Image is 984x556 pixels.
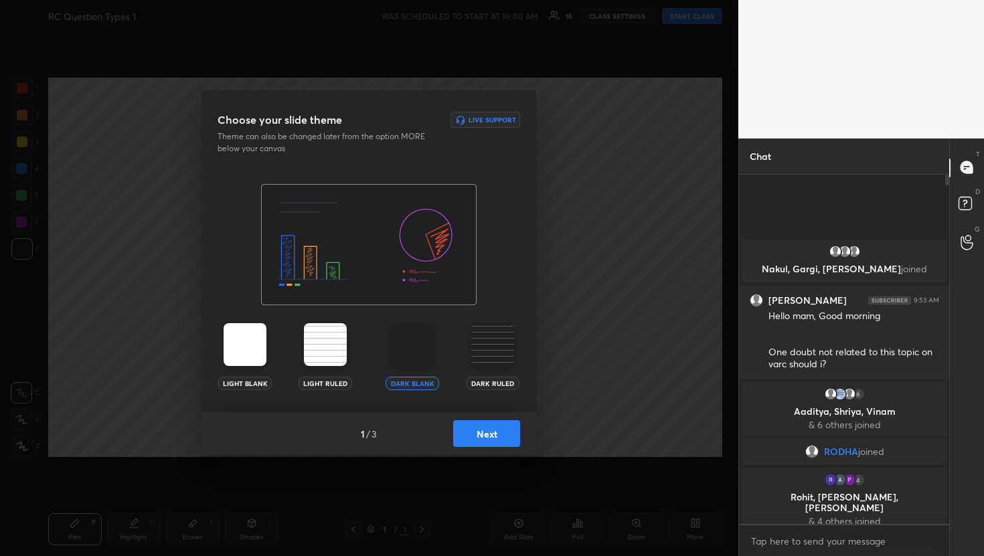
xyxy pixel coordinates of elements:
div: Light Blank [218,377,272,390]
img: thumbnail.jpg [823,473,837,486]
img: darkThemeBanner.f801bae7.svg [261,184,477,306]
p: G [975,224,980,234]
img: default.png [828,245,841,258]
div: Dark Blank [386,377,439,390]
span: joined [857,446,884,457]
img: default.png [837,245,851,258]
h6: Live Support [469,116,516,123]
div: Dark Ruled [466,377,519,390]
button: Next [453,420,520,447]
img: 4P8fHbbgJtejmAAAAAElFTkSuQmCC [868,296,911,304]
h4: 1 [361,427,365,441]
img: thumbnail.jpg [833,473,846,486]
img: lightTheme.5bb83c5b.svg [224,323,266,366]
h3: Choose your slide theme [218,112,342,128]
p: Rohit, [PERSON_NAME], [PERSON_NAME] [750,492,938,513]
img: thumbnail.jpg [833,387,846,401]
p: Aaditya, Shriya, Vinam [750,406,938,417]
img: lightRuledTheme.002cd57a.svg [304,323,347,366]
img: darkTheme.aa1caeba.svg [391,323,434,366]
p: Theme can also be changed later from the option MORE below your canvas [218,130,434,155]
p: & 4 others joined [750,516,938,527]
img: default.png [805,445,818,458]
span: joined [901,262,927,275]
img: thumbnail.jpg [842,473,855,486]
p: Nakul, Gargi, [PERSON_NAME] [750,264,938,274]
div: grid [739,237,950,524]
img: darkRuledTheme.359fb5fd.svg [471,323,514,366]
img: default.png [750,294,762,306]
div: Hello mam, Good morning One doubt not related to this topic on varc should i? [768,310,939,371]
img: default.png [823,387,837,401]
h4: 3 [372,427,377,441]
div: Light Ruled [299,377,352,390]
p: T [976,149,980,159]
p: D [975,187,980,197]
img: default.png [847,245,860,258]
p: & 6 others joined [750,420,938,430]
h6: [PERSON_NAME] [768,294,847,306]
div: 6 [851,387,865,401]
img: default.png [842,387,855,401]
div: 9:53 AM [914,296,939,304]
p: Chat [739,138,782,174]
span: RODHA [823,446,857,457]
div: 4 [851,473,865,486]
h4: / [366,427,370,441]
